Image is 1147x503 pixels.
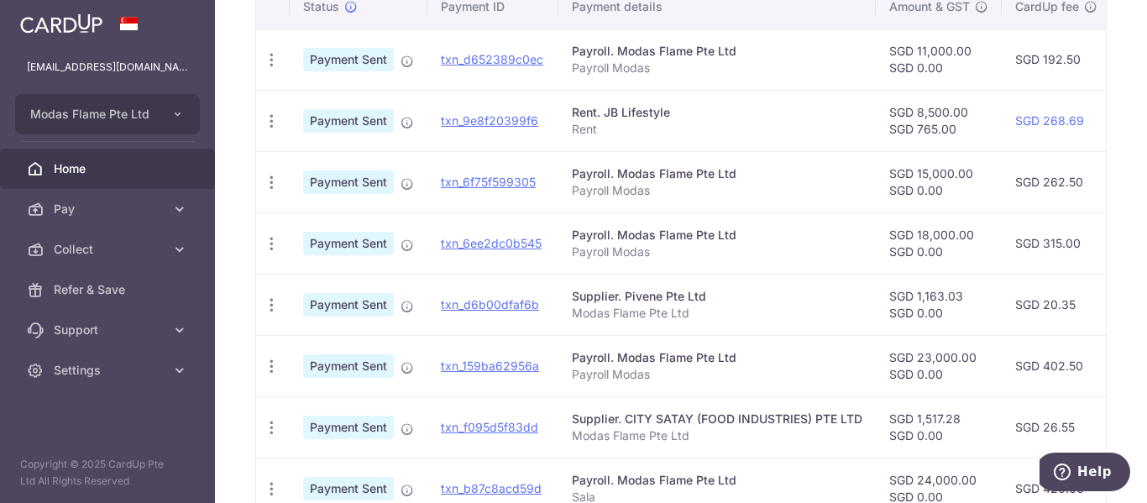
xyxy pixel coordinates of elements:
span: Payment Sent [303,232,394,255]
p: [EMAIL_ADDRESS][DOMAIN_NAME] [27,59,188,76]
a: txn_6f75f599305 [441,175,536,189]
span: Payment Sent [303,477,394,500]
div: Payroll. Modas Flame Pte Ltd [572,227,862,244]
span: Payment Sent [303,293,394,317]
span: Pay [54,201,165,217]
div: Rent. JB Lifestyle [572,104,862,121]
span: Refer & Save [54,281,165,298]
p: Payroll Modas [572,244,862,260]
td: SGD 11,000.00 SGD 0.00 [876,29,1002,90]
td: SGD 18,000.00 SGD 0.00 [876,212,1002,274]
a: txn_f095d5f83dd [441,420,538,434]
a: txn_6ee2dc0b545 [441,236,542,250]
td: SGD 1,163.03 SGD 0.00 [876,274,1002,335]
p: Payroll Modas [572,182,862,199]
td: SGD 20.35 [1002,274,1111,335]
td: SGD 15,000.00 SGD 0.00 [876,151,1002,212]
div: Payroll. Modas Flame Pte Ltd [572,165,862,182]
a: txn_159ba62956a [441,359,539,373]
span: Payment Sent [303,416,394,439]
p: Modas Flame Pte Ltd [572,305,862,322]
span: Home [54,160,165,177]
p: Rent [572,121,862,138]
td: SGD 315.00 [1002,212,1111,274]
p: Payroll Modas [572,60,862,76]
img: CardUp [20,13,102,34]
span: Modas Flame Pte Ltd [30,106,155,123]
span: Support [54,322,165,338]
a: txn_9e8f20399f6 [441,113,538,128]
td: SGD 192.50 [1002,29,1111,90]
td: SGD 262.50 [1002,151,1111,212]
td: SGD 402.50 [1002,335,1111,396]
span: Settings [54,362,165,379]
span: Payment Sent [303,109,394,133]
button: Modas Flame Pte Ltd [15,94,200,134]
a: txn_d652389c0ec [441,52,543,66]
div: Payroll. Modas Flame Pte Ltd [572,472,862,489]
span: Payment Sent [303,48,394,71]
td: SGD 23,000.00 SGD 0.00 [876,335,1002,396]
td: SGD 1,517.28 SGD 0.00 [876,396,1002,458]
p: Payroll Modas [572,366,862,383]
span: Collect [54,241,165,258]
div: Supplier. Pivene Pte Ltd [572,288,862,305]
iframe: Opens a widget where you can find more information [1040,453,1130,495]
div: Payroll. Modas Flame Pte Ltd [572,43,862,60]
span: Payment Sent [303,354,394,378]
a: SGD 268.69 [1015,113,1084,128]
p: Modas Flame Pte Ltd [572,427,862,444]
td: SGD 26.55 [1002,396,1111,458]
a: txn_d6b00dfaf6b [441,297,539,312]
div: Payroll. Modas Flame Pte Ltd [572,349,862,366]
span: Payment Sent [303,170,394,194]
td: SGD 8,500.00 SGD 765.00 [876,90,1002,151]
a: txn_b87c8acd59d [441,481,542,495]
div: Supplier. CITY SATAY (FOOD INDUSTRIES) PTE LTD [572,411,862,427]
